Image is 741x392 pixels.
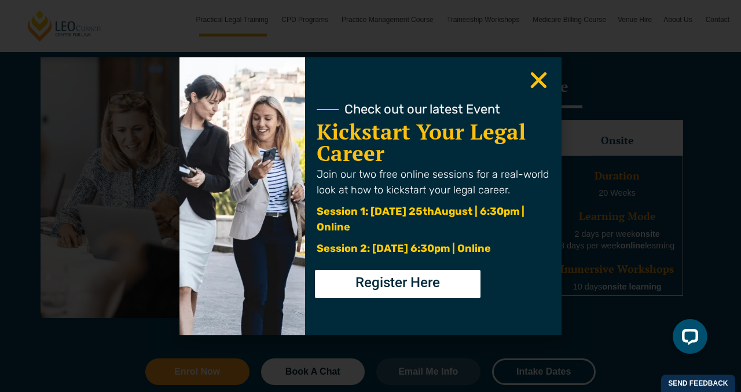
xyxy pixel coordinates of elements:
[317,118,526,167] a: Kickstart Your Legal Career
[317,242,491,255] span: Session 2: [DATE] 6:30pm | Online
[663,314,712,363] iframe: LiveChat chat widget
[317,205,423,218] span: Session 1: [DATE] 25
[355,276,440,290] span: Register Here
[317,205,524,233] span: August | 6:30pm | Online
[315,270,480,298] a: Register Here
[344,103,500,116] span: Check out our latest Event
[527,69,550,91] a: Close
[317,168,549,196] span: Join our two free online sessions for a real-world look at how to kickstart your legal career.
[423,205,434,218] span: th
